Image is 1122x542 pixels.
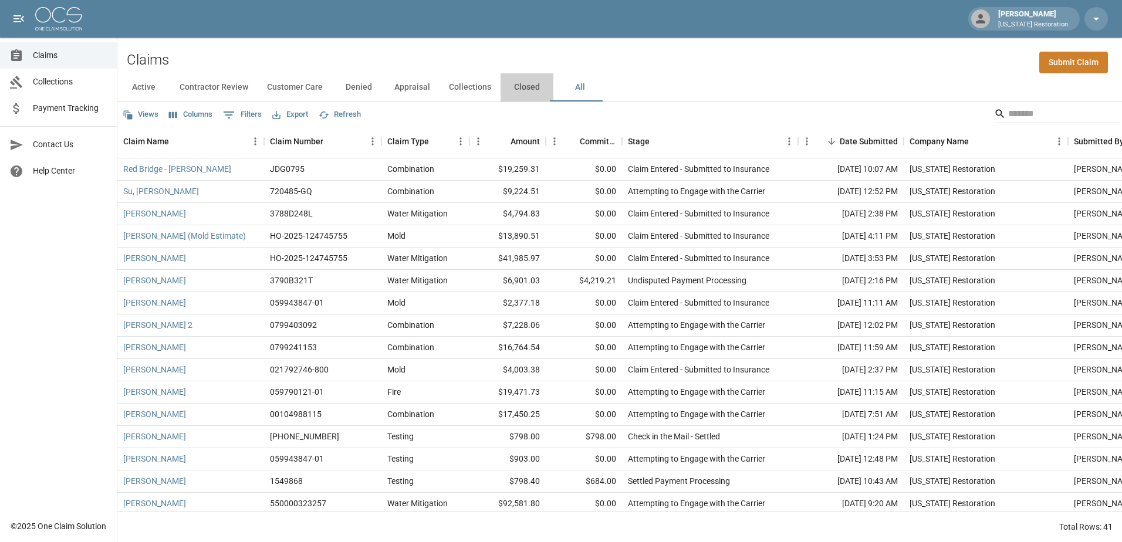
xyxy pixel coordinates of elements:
div: Oregon Restoration [910,408,995,420]
div: Oregon Restoration [910,341,995,353]
div: Stage [628,125,650,158]
button: Menu [780,133,798,150]
div: Claim Number [264,125,381,158]
button: Menu [364,133,381,150]
a: Su, [PERSON_NAME] [123,185,199,197]
a: [PERSON_NAME] [123,475,186,487]
div: Committed Amount [546,125,622,158]
div: Mold [387,297,405,309]
div: 059943847-01 [270,453,324,465]
div: $17,450.25 [469,404,546,426]
div: $798.40 [469,470,546,493]
div: Oregon Restoration [910,275,995,286]
span: Payment Tracking [33,102,107,114]
div: $0.00 [546,203,622,225]
div: Oregon Restoration [910,230,995,242]
a: [PERSON_NAME] [123,252,186,264]
button: Collections [440,73,501,101]
div: $9,224.51 [469,181,546,203]
a: [PERSON_NAME] (Mold Estimate) [123,230,246,242]
div: Undisputed Payment Processing [628,275,746,286]
div: $903.00 [469,448,546,470]
button: Sort [169,133,185,150]
div: Oregon Restoration [910,163,995,175]
div: Company Name [910,125,969,158]
button: Menu [246,133,264,150]
h2: Claims [127,52,169,69]
div: [DATE] 3:53 PM [798,248,904,270]
div: Claim Name [117,125,264,158]
a: [PERSON_NAME] [123,341,186,353]
div: Claim Entered - Submitted to Insurance [628,208,769,219]
div: $0.00 [546,448,622,470]
button: Menu [469,133,487,150]
div: © 2025 One Claim Solution [11,520,106,532]
div: Claim Entered - Submitted to Insurance [628,163,769,175]
div: $13,890.51 [469,225,546,248]
div: Water Mitigation [387,252,448,264]
div: Oregon Restoration [910,252,995,264]
div: $92,581.80 [469,493,546,515]
div: $0.00 [546,158,622,181]
div: Company Name [904,125,1068,158]
div: Oregon Restoration [910,475,995,487]
div: $4,794.83 [469,203,546,225]
a: [PERSON_NAME] 2 [123,319,192,331]
button: Menu [798,133,816,150]
div: $0.00 [546,314,622,337]
div: [DATE] 2:37 PM [798,359,904,381]
div: Fire [387,386,401,398]
a: [PERSON_NAME] [123,208,186,219]
div: Combination [387,319,434,331]
div: 3790B321T [270,275,313,286]
a: [PERSON_NAME] [123,386,186,398]
div: Testing [387,453,414,465]
div: $41,985.97 [469,248,546,270]
div: 550000323257 [270,497,326,509]
button: Contractor Review [170,73,258,101]
div: $0.00 [546,337,622,359]
a: Submit Claim [1039,52,1108,73]
div: Testing [387,431,414,442]
div: 0799241153 [270,341,317,353]
div: Mold [387,230,405,242]
button: Sort [494,133,511,150]
div: [DATE] 2:38 PM [798,203,904,225]
div: $19,471.73 [469,381,546,404]
div: $0.00 [546,181,622,203]
button: Views [120,106,161,124]
button: Show filters [220,106,265,124]
div: Claim Entered - Submitted to Insurance [628,252,769,264]
button: Menu [452,133,469,150]
div: Oregon Restoration [910,453,995,465]
div: [DATE] 10:43 AM [798,470,904,493]
div: Attempting to Engage with the Carrier [628,386,765,398]
div: $0.00 [546,248,622,270]
div: Combination [387,341,434,353]
div: $4,219.21 [546,270,622,292]
div: $16,764.54 [469,337,546,359]
div: Date Submitted [798,125,904,158]
p: [US_STATE] Restoration [998,20,1068,30]
div: $798.00 [546,426,622,448]
div: Search [994,104,1120,126]
img: ocs-logo-white-transparent.png [35,7,82,31]
a: [PERSON_NAME] [123,453,186,465]
div: Attempting to Engage with the Carrier [628,497,765,509]
div: [DATE] 11:11 AM [798,292,904,314]
div: Claim Entered - Submitted to Insurance [628,230,769,242]
button: Sort [823,133,840,150]
div: [DATE] 2:16 PM [798,270,904,292]
div: HO-2025-124745755 [270,252,347,264]
div: Combination [387,163,434,175]
div: [DATE] 10:07 AM [798,158,904,181]
div: $798.00 [469,426,546,448]
span: Contact Us [33,138,107,151]
span: Collections [33,76,107,88]
div: Claim Name [123,125,169,158]
div: [DATE] 11:15 AM [798,381,904,404]
button: Sort [969,133,985,150]
button: Active [117,73,170,101]
button: Customer Care [258,73,332,101]
button: Select columns [166,106,215,124]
